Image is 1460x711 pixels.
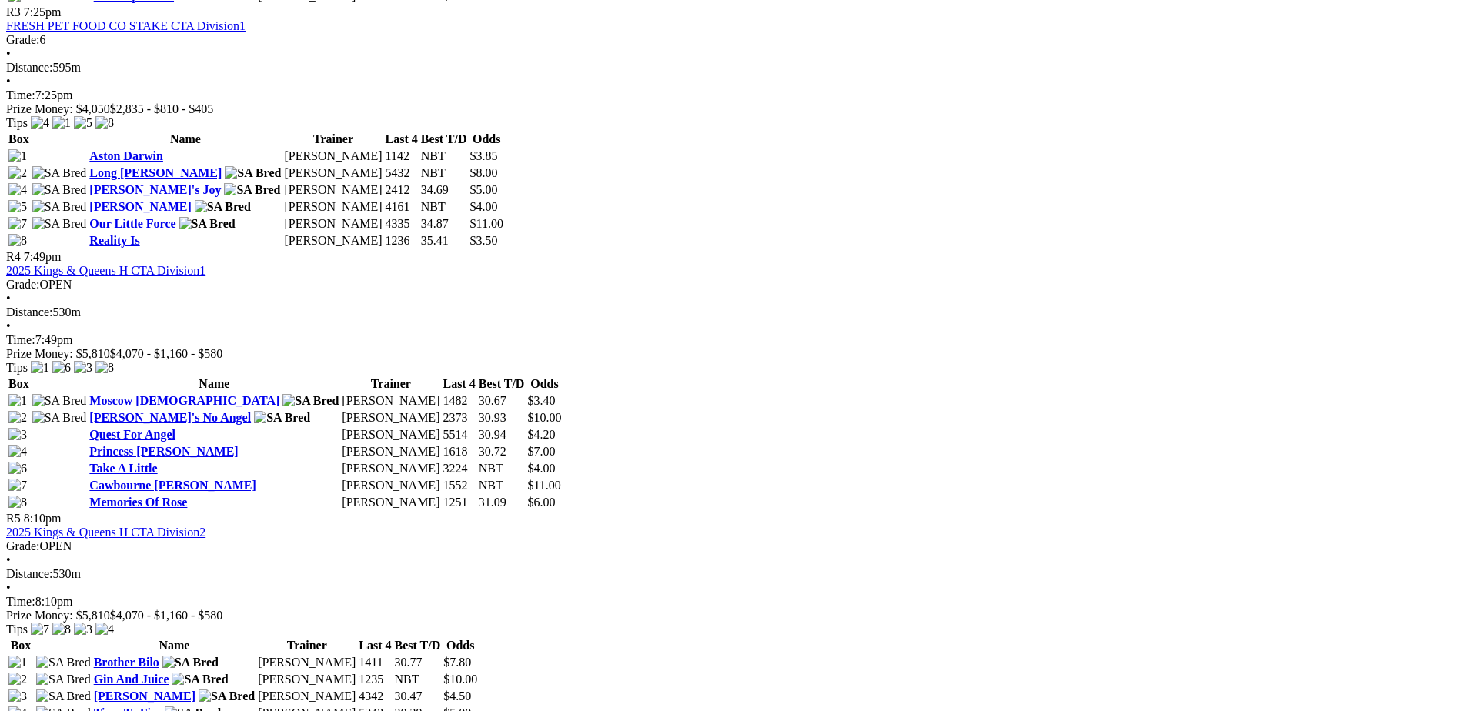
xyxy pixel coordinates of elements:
[8,445,27,459] img: 4
[8,132,29,145] span: Box
[32,200,87,214] img: SA Bred
[8,234,27,248] img: 8
[358,655,392,670] td: 1411
[478,444,526,459] td: 30.72
[195,200,251,214] img: SA Bred
[470,217,503,230] span: $11.00
[93,638,256,653] th: Name
[24,512,62,525] span: 8:10pm
[95,623,114,636] img: 4
[394,638,442,653] th: Best T/D
[420,199,468,215] td: NBT
[94,689,195,703] a: [PERSON_NAME]
[8,394,27,408] img: 1
[110,609,223,622] span: $4,070 - $1,160 - $580
[6,61,52,74] span: Distance:
[31,116,49,130] img: 4
[420,233,468,249] td: 35.41
[442,410,476,426] td: 2373
[95,116,114,130] img: 8
[526,376,562,392] th: Odds
[420,182,468,198] td: 34.69
[95,361,114,375] img: 8
[283,182,383,198] td: [PERSON_NAME]
[385,149,419,164] td: 1142
[6,33,1454,47] div: 6
[52,361,71,375] img: 6
[385,132,419,147] th: Last 4
[89,200,191,213] a: [PERSON_NAME]
[341,478,440,493] td: [PERSON_NAME]
[385,233,419,249] td: 1236
[199,689,255,703] img: SA Bred
[443,689,471,703] span: $4.50
[32,394,87,408] img: SA Bred
[358,689,392,704] td: 4342
[478,461,526,476] td: NBT
[94,673,169,686] a: Gin And Juice
[6,595,35,608] span: Time:
[52,116,71,130] img: 1
[527,462,555,475] span: $4.00
[254,411,310,425] img: SA Bred
[110,102,214,115] span: $2,835 - $810 - $405
[257,672,356,687] td: [PERSON_NAME]
[470,200,498,213] span: $4.00
[36,656,91,669] img: SA Bred
[6,609,1454,623] div: Prize Money: $5,810
[341,495,440,510] td: [PERSON_NAME]
[478,427,526,442] td: 30.94
[470,183,498,196] span: $5.00
[341,393,440,409] td: [PERSON_NAME]
[6,47,11,60] span: •
[6,623,28,636] span: Tips
[6,333,35,346] span: Time:
[8,149,27,163] img: 1
[394,672,442,687] td: NBT
[8,217,27,231] img: 7
[341,444,440,459] td: [PERSON_NAME]
[224,183,280,197] img: SA Bred
[225,166,281,180] img: SA Bred
[527,479,560,492] span: $11.00
[8,673,27,686] img: 2
[443,638,478,653] th: Odds
[74,361,92,375] img: 3
[6,347,1454,361] div: Prize Money: $5,810
[283,199,383,215] td: [PERSON_NAME]
[257,655,356,670] td: [PERSON_NAME]
[32,411,87,425] img: SA Bred
[283,216,383,232] td: [PERSON_NAME]
[442,427,476,442] td: 5514
[162,656,219,669] img: SA Bred
[89,445,238,458] a: Princess [PERSON_NAME]
[6,512,21,525] span: R5
[6,5,21,18] span: R3
[6,33,40,46] span: Grade:
[527,394,555,407] span: $3.40
[6,75,11,88] span: •
[470,234,498,247] span: $3.50
[32,166,87,180] img: SA Bred
[478,410,526,426] td: 30.93
[8,479,27,492] img: 7
[89,479,256,492] a: Cawbourne [PERSON_NAME]
[110,347,223,360] span: $4,070 - $1,160 - $580
[358,672,392,687] td: 1235
[6,264,205,277] a: 2025 Kings & Queens H CTA Division1
[527,445,555,458] span: $7.00
[527,496,555,509] span: $6.00
[6,278,1454,292] div: OPEN
[8,428,27,442] img: 3
[8,183,27,197] img: 4
[470,166,498,179] span: $8.00
[6,567,52,580] span: Distance:
[442,495,476,510] td: 1251
[24,250,62,263] span: 7:49pm
[6,305,1454,319] div: 530m
[478,478,526,493] td: NBT
[11,639,32,652] span: Box
[442,444,476,459] td: 1618
[442,376,476,392] th: Last 4
[6,278,40,291] span: Grade:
